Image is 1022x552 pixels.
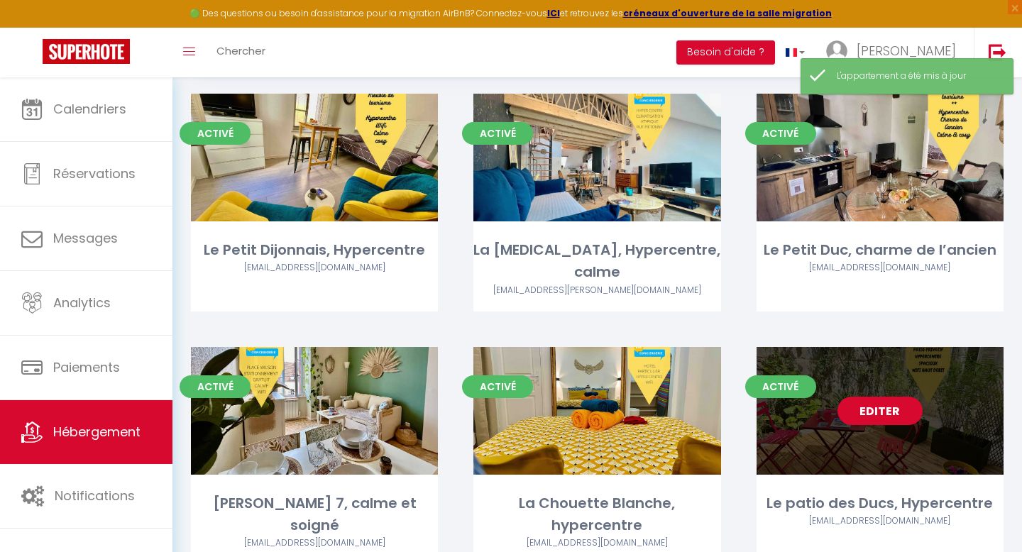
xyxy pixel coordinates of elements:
img: logout [989,43,1006,61]
div: Airbnb [473,536,720,550]
div: La [MEDICAL_DATA], Hypercentre, calme [473,239,720,284]
span: Chercher [216,43,265,58]
span: Messages [53,229,118,247]
a: ICI [547,7,560,19]
div: L'appartement a été mis à jour [837,70,999,83]
div: Airbnb [473,284,720,297]
div: Airbnb [757,514,1004,528]
span: Activé [745,122,816,145]
div: La Chouette Blanche, hypercentre [473,492,720,537]
span: Hébergement [53,423,141,441]
a: créneaux d'ouverture de la salle migration [623,7,832,19]
a: ... [PERSON_NAME] [815,28,974,77]
img: ... [826,40,847,62]
div: [PERSON_NAME] 7, calme et soigné [191,492,438,537]
a: Chercher [206,28,276,77]
span: Calendriers [53,100,126,118]
div: Airbnb [191,536,438,550]
span: [PERSON_NAME] [857,42,956,60]
span: Analytics [53,294,111,311]
div: Airbnb [191,261,438,275]
div: Le patio des Ducs, Hypercentre [757,492,1004,514]
div: Le Petit Duc, charme de l’ancien [757,239,1004,261]
span: Paiements [53,358,120,376]
span: Activé [462,122,533,145]
div: Le Petit Dijonnais, Hypercentre [191,239,438,261]
button: Ouvrir le widget de chat LiveChat [11,6,54,48]
span: Réservations [53,165,136,182]
span: Notifications [55,487,135,504]
img: Super Booking [43,39,130,64]
a: Editer [837,397,923,425]
button: Besoin d'aide ? [676,40,775,65]
span: Activé [745,375,816,398]
span: Activé [180,122,251,145]
div: Airbnb [757,261,1004,275]
span: Activé [462,375,533,398]
span: Activé [180,375,251,398]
